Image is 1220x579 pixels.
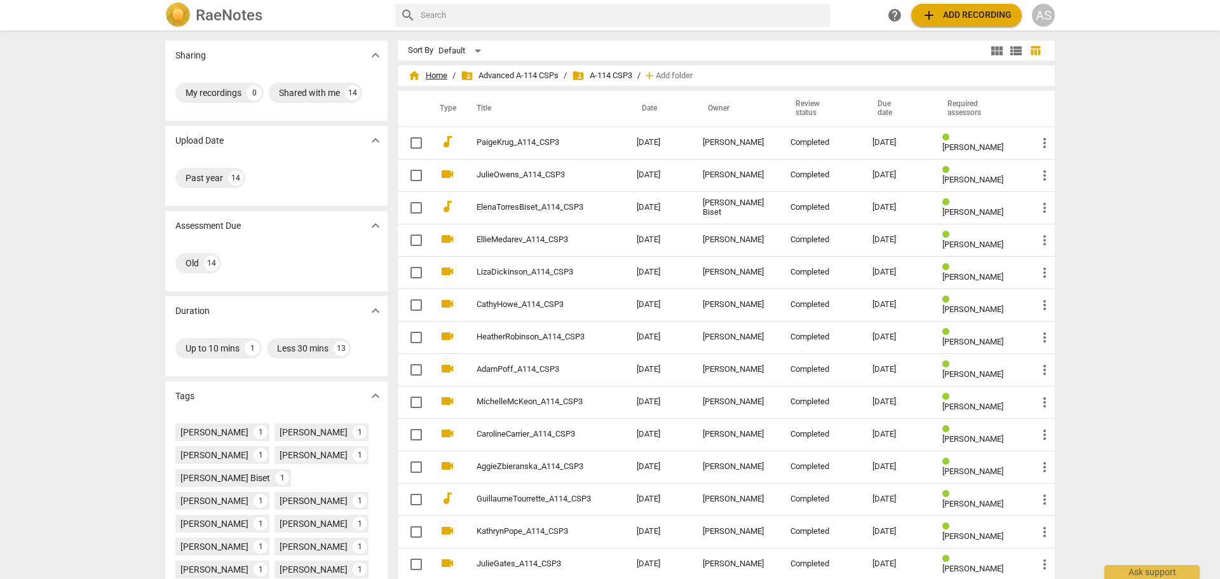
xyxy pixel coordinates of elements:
[627,126,693,159] td: [DATE]
[790,365,852,374] div: Completed
[942,207,1003,217] span: [PERSON_NAME]
[872,170,922,180] div: [DATE]
[921,8,937,23] span: add
[1037,265,1052,280] span: more_vert
[872,462,922,472] div: [DATE]
[254,425,268,439] div: 1
[477,365,591,374] a: AdamPoff_A114_CSP3
[942,327,954,337] span: Review status: completed
[175,134,224,147] p: Upload Date
[430,91,461,126] th: Type
[790,527,852,536] div: Completed
[461,69,473,82] span: folder_shared
[175,390,194,403] p: Tags
[366,301,385,320] button: Show more
[942,230,954,240] span: Review status: completed
[703,462,770,472] div: [PERSON_NAME]
[627,418,693,451] td: [DATE]
[942,531,1003,541] span: [PERSON_NAME]
[942,499,1003,508] span: [PERSON_NAME]
[477,430,591,439] a: CarolineCarrier_A114_CSP3
[942,175,1003,184] span: [PERSON_NAME]
[703,198,770,217] div: [PERSON_NAME] Biset
[408,69,421,82] span: home
[1037,524,1052,540] span: more_vert
[368,303,383,318] span: expand_more
[440,167,455,182] span: videocam
[353,540,367,554] div: 1
[703,527,770,536] div: [PERSON_NAME]
[790,268,852,277] div: Completed
[280,426,348,439] div: [PERSON_NAME]
[461,69,559,82] span: Advanced A-114 CSPs
[277,342,329,355] div: Less 30 mins
[942,304,1003,314] span: [PERSON_NAME]
[1008,43,1024,58] span: view_list
[254,494,268,508] div: 1
[440,426,455,441] span: videocam
[790,494,852,504] div: Completed
[345,85,360,100] div: 14
[703,332,770,342] div: [PERSON_NAME]
[180,494,248,507] div: [PERSON_NAME]
[872,559,922,569] div: [DATE]
[887,8,902,23] span: help
[421,5,825,25] input: Search
[942,425,954,434] span: Review status: completed
[440,361,455,376] span: videocam
[180,540,248,553] div: [PERSON_NAME]
[703,365,770,374] div: [PERSON_NAME]
[872,430,922,439] div: [DATE]
[1037,330,1052,345] span: more_vert
[180,563,248,576] div: [PERSON_NAME]
[452,71,456,81] span: /
[703,170,770,180] div: [PERSON_NAME]
[254,517,268,531] div: 1
[942,522,954,531] span: Review status: completed
[186,257,199,269] div: Old
[703,559,770,569] div: [PERSON_NAME]
[942,142,1003,152] span: [PERSON_NAME]
[477,235,591,245] a: EllieMedarev_A114_CSP3
[1037,362,1052,378] span: more_vert
[1104,565,1200,579] div: Ask support
[942,402,1003,411] span: [PERSON_NAME]
[627,91,693,126] th: Date
[790,203,852,212] div: Completed
[643,69,656,82] span: add
[942,198,954,207] span: Review status: completed
[1037,460,1052,475] span: more_vert
[368,48,383,63] span: expand_more
[366,386,385,405] button: Show more
[703,397,770,407] div: [PERSON_NAME]
[790,332,852,342] div: Completed
[942,554,954,564] span: Review status: completed
[477,462,591,472] a: AggieZbieranska_A114_CSP3
[1037,297,1052,313] span: more_vert
[790,430,852,439] div: Completed
[703,268,770,277] div: [PERSON_NAME]
[440,523,455,538] span: videocam
[872,138,922,147] div: [DATE]
[440,134,455,149] span: audiotrack
[366,216,385,235] button: Show more
[368,388,383,404] span: expand_more
[872,235,922,245] div: [DATE]
[186,342,240,355] div: Up to 10 mins
[921,8,1012,23] span: Add recording
[477,138,591,147] a: PaigeKrug_A114_CSP3
[245,341,260,356] div: 1
[942,262,954,272] span: Review status: completed
[353,425,367,439] div: 1
[440,231,455,247] span: videocam
[180,517,248,530] div: [PERSON_NAME]
[438,41,485,61] div: Default
[627,224,693,256] td: [DATE]
[703,494,770,504] div: [PERSON_NAME]
[334,341,349,356] div: 13
[790,300,852,310] div: Completed
[872,268,922,277] div: [DATE]
[254,562,268,576] div: 1
[790,170,852,180] div: Completed
[440,199,455,214] span: audiotrack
